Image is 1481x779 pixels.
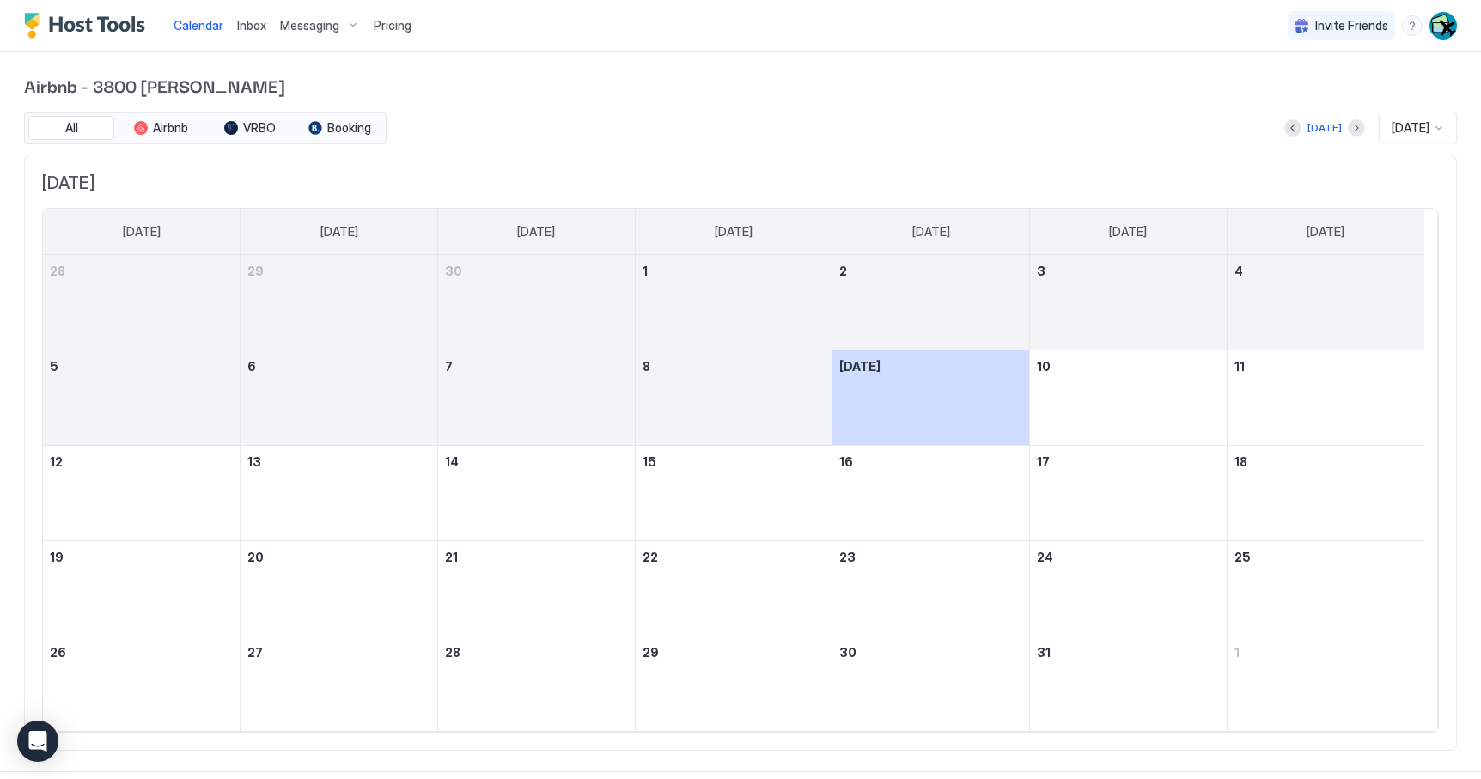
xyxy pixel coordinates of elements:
td: October 4, 2025 [1227,255,1424,350]
td: October 2, 2025 [832,255,1030,350]
td: October 13, 2025 [241,446,438,541]
a: October 6, 2025 [241,350,437,382]
td: October 16, 2025 [832,446,1030,541]
span: VRBO [243,120,276,136]
span: 28 [445,645,460,660]
a: October 19, 2025 [43,541,240,573]
a: October 18, 2025 [1228,446,1424,478]
td: October 24, 2025 [1030,541,1228,636]
a: October 29, 2025 [636,636,832,668]
span: 21 [445,550,458,564]
a: September 28, 2025 [43,255,240,287]
button: Booking [296,116,382,140]
span: All [65,120,78,136]
span: [DATE] [1307,224,1344,240]
span: 29 [643,645,659,660]
td: October 30, 2025 [832,636,1030,732]
td: October 21, 2025 [437,541,635,636]
span: 5 [50,359,58,374]
div: menu [1402,15,1423,36]
a: October 24, 2025 [1030,541,1227,573]
td: October 28, 2025 [437,636,635,732]
span: 16 [839,454,853,469]
span: 27 [247,645,263,660]
span: 23 [839,550,856,564]
td: October 17, 2025 [1030,446,1228,541]
span: 30 [839,645,856,660]
a: October 15, 2025 [636,446,832,478]
td: October 15, 2025 [635,446,832,541]
span: 15 [643,454,656,469]
span: 18 [1234,454,1247,469]
span: Airbnb - 3800 [PERSON_NAME] [24,72,1457,98]
span: [DATE] [1109,224,1147,240]
span: [DATE] [912,224,950,240]
span: 19 [50,550,64,564]
a: October 8, 2025 [636,350,832,382]
button: Airbnb [118,116,204,140]
a: October 16, 2025 [832,446,1029,478]
span: [DATE] [1392,120,1429,136]
a: October 31, 2025 [1030,636,1227,668]
span: Messaging [280,18,339,33]
button: [DATE] [1305,118,1344,138]
span: 2 [839,264,847,278]
td: September 28, 2025 [43,255,241,350]
td: October 10, 2025 [1030,350,1228,446]
td: October 6, 2025 [241,350,438,446]
span: 14 [445,454,459,469]
td: September 29, 2025 [241,255,438,350]
td: October 8, 2025 [635,350,832,446]
td: October 20, 2025 [241,541,438,636]
td: October 23, 2025 [832,541,1030,636]
td: October 26, 2025 [43,636,241,732]
td: October 1, 2025 [635,255,832,350]
span: Airbnb [153,120,188,136]
a: Wednesday [698,209,770,255]
a: Thursday [895,209,967,255]
a: Sunday [106,209,178,255]
a: October 23, 2025 [832,541,1029,573]
span: [DATE] [320,224,358,240]
span: 28 [50,264,65,278]
span: 30 [445,264,462,278]
span: Booking [327,120,371,136]
td: October 18, 2025 [1227,446,1424,541]
span: 10 [1037,359,1051,374]
span: [DATE] [42,173,1439,194]
span: 3 [1037,264,1045,278]
span: 20 [247,550,264,564]
span: 31 [1037,645,1051,660]
a: October 25, 2025 [1228,541,1424,573]
div: tab-group [24,112,387,144]
a: October 10, 2025 [1030,350,1227,382]
a: Friday [1092,209,1164,255]
a: October 7, 2025 [438,350,635,382]
a: Monday [303,209,375,255]
span: 6 [247,359,256,374]
td: October 3, 2025 [1030,255,1228,350]
a: Tuesday [500,209,572,255]
a: Saturday [1289,209,1362,255]
a: October 20, 2025 [241,541,437,573]
span: 24 [1037,550,1053,564]
a: Inbox [237,16,266,34]
span: 17 [1037,454,1050,469]
span: 1 [643,264,648,278]
div: Host Tools Logo [24,13,153,39]
a: October 13, 2025 [241,446,437,478]
a: October 3, 2025 [1030,255,1227,287]
span: 25 [1234,550,1251,564]
a: October 1, 2025 [636,255,832,287]
a: October 4, 2025 [1228,255,1424,287]
a: October 30, 2025 [832,636,1029,668]
td: October 14, 2025 [437,446,635,541]
span: 22 [643,550,658,564]
span: 4 [1234,264,1243,278]
a: October 21, 2025 [438,541,635,573]
a: September 29, 2025 [241,255,437,287]
span: [DATE] [839,359,881,374]
span: Inbox [237,18,266,33]
td: October 7, 2025 [437,350,635,446]
span: 29 [247,264,264,278]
